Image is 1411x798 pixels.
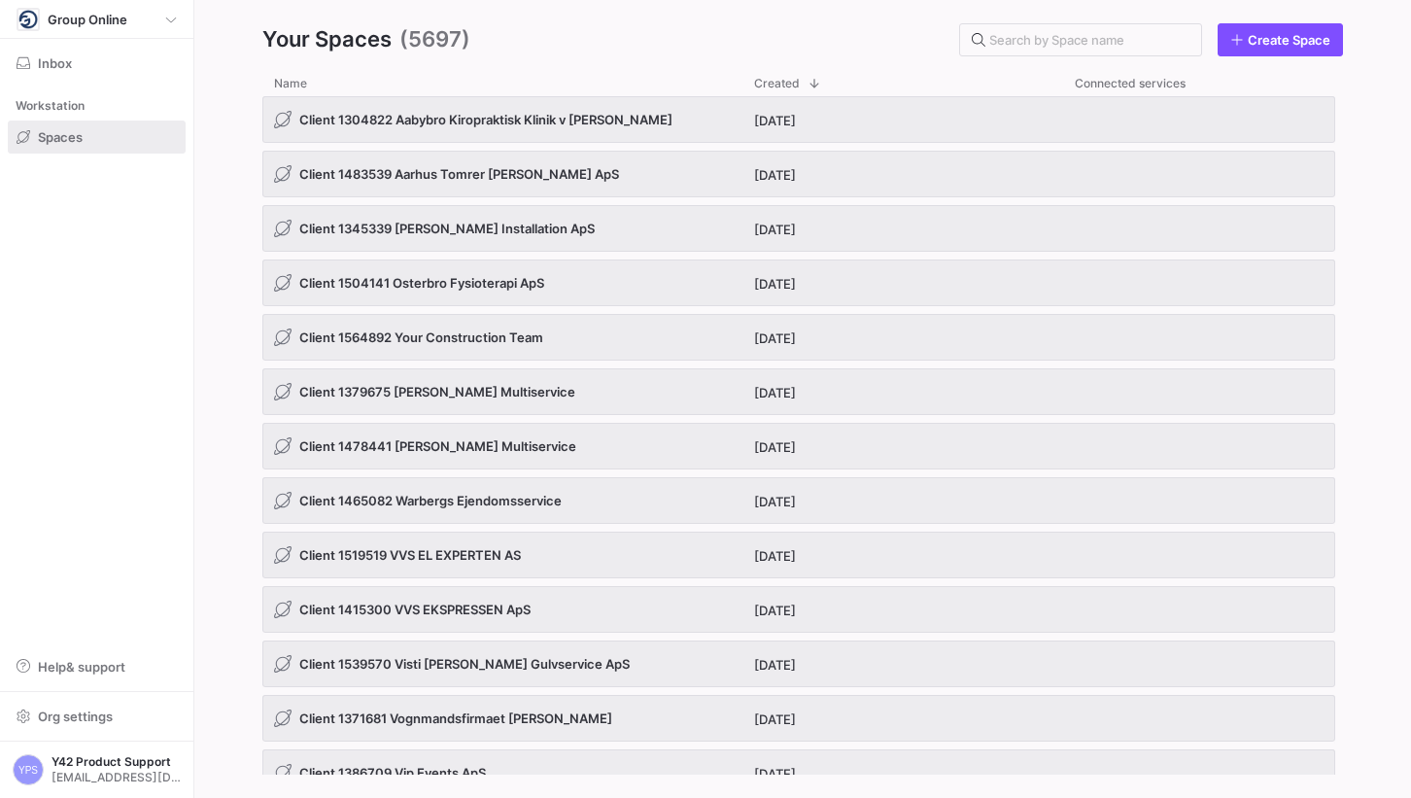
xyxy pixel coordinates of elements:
[38,709,113,724] span: Org settings
[754,603,796,618] span: [DATE]
[299,656,630,672] span: Client 1539570 Visti [PERSON_NAME] Gulvservice ApS
[262,532,1335,586] div: Press SPACE to select this row.
[8,91,186,121] div: Workstation
[262,368,1335,423] div: Press SPACE to select this row.
[8,749,186,790] button: YPSY42 Product Support[EMAIL_ADDRESS][DOMAIN_NAME]
[299,330,543,345] span: Client 1564892 Your Construction Team
[754,167,796,183] span: [DATE]
[8,650,186,683] button: Help& support
[48,12,127,27] span: Group Online
[1218,23,1343,56] a: Create Space
[38,55,72,71] span: Inbox
[262,477,1335,532] div: Press SPACE to select this row.
[399,23,470,56] span: (5697)
[262,423,1335,477] div: Press SPACE to select this row.
[38,659,125,675] span: Help & support
[274,77,307,90] span: Name
[262,96,1335,151] div: Press SPACE to select this row.
[754,766,796,781] span: [DATE]
[262,23,392,56] span: Your Spaces
[754,439,796,455] span: [DATE]
[1248,32,1330,48] span: Create Space
[299,765,486,781] span: Client 1386709 Vip Events ApS
[754,330,796,346] span: [DATE]
[262,260,1335,314] div: Press SPACE to select this row.
[52,771,181,784] span: [EMAIL_ADDRESS][DOMAIN_NAME]
[299,493,562,508] span: Client 1465082 Warbergs Ejendomsservice
[299,711,612,726] span: Client 1371681 Vognmandsfirmaet [PERSON_NAME]
[1075,77,1186,90] span: Connected services
[8,47,186,80] button: Inbox
[754,657,796,673] span: [DATE]
[38,129,83,145] span: Spaces
[299,275,544,291] span: Client 1504141 Osterbro Fysioterapi ApS
[754,77,800,90] span: Created
[299,112,672,127] span: Client 1304822 Aabybro Kiropraktisk Klinik v [PERSON_NAME]
[754,222,796,237] span: [DATE]
[754,385,796,400] span: [DATE]
[262,314,1335,368] div: Press SPACE to select this row.
[262,205,1335,260] div: Press SPACE to select this row.
[299,166,619,182] span: Client 1483539 Aarhus Tomrer [PERSON_NAME] ApS
[754,113,796,128] span: [DATE]
[262,586,1335,641] div: Press SPACE to select this row.
[299,438,576,454] span: Client 1478441 [PERSON_NAME] Multiservice
[299,547,521,563] span: Client 1519519 VVS EL EXPERTEN AS
[754,548,796,564] span: [DATE]
[262,641,1335,695] div: Press SPACE to select this row.
[754,494,796,509] span: [DATE]
[262,151,1335,205] div: Press SPACE to select this row.
[754,711,796,727] span: [DATE]
[299,221,595,236] span: Client 1345339 [PERSON_NAME] Installation ApS
[262,695,1335,749] div: Press SPACE to select this row.
[299,384,575,399] span: Client 1379675 [PERSON_NAME] Multiservice
[18,10,38,29] img: https://storage.googleapis.com/y42-prod-data-exchange/images/yakPloC5i6AioCi4fIczWrDfRkcT4LKn1FCT...
[754,276,796,292] span: [DATE]
[52,755,181,769] span: Y42 Product Support
[299,602,531,617] span: Client 1415300 VVS EKSPRESSEN ApS
[989,32,1186,48] input: Search by Space name
[8,121,186,154] a: Spaces
[8,711,186,726] a: Org settings
[8,700,186,733] button: Org settings
[13,754,44,785] div: YPS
